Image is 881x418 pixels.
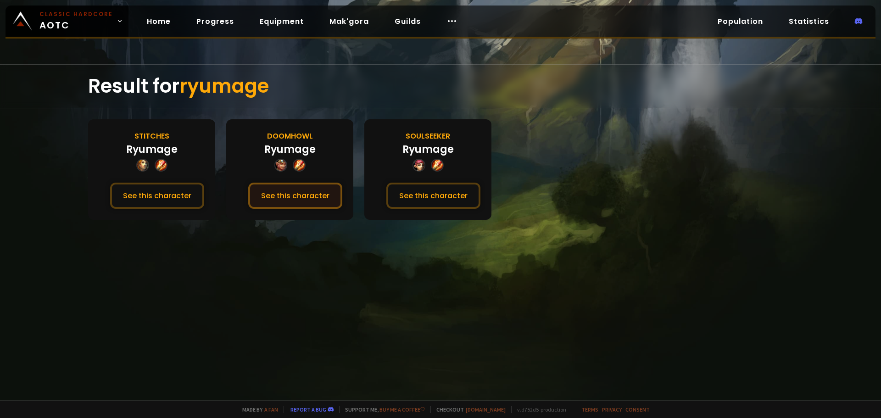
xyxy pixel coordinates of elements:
[581,406,598,413] a: Terms
[39,10,113,32] span: AOTC
[322,12,376,31] a: Mak'gora
[88,65,793,108] div: Result for
[386,183,480,209] button: See this character
[267,130,313,142] div: Doomhowl
[402,142,454,157] div: Ryumage
[339,406,425,413] span: Support me,
[466,406,506,413] a: [DOMAIN_NAME]
[237,406,278,413] span: Made by
[406,130,450,142] div: Soulseeker
[248,183,342,209] button: See this character
[602,406,622,413] a: Privacy
[179,72,269,100] span: ryumage
[511,406,566,413] span: v. d752d5 - production
[290,406,326,413] a: Report a bug
[781,12,836,31] a: Statistics
[110,183,204,209] button: See this character
[379,406,425,413] a: Buy me a coffee
[189,12,241,31] a: Progress
[264,142,316,157] div: Ryumage
[625,406,650,413] a: Consent
[39,10,113,18] small: Classic Hardcore
[387,12,428,31] a: Guilds
[252,12,311,31] a: Equipment
[134,130,169,142] div: Stitches
[710,12,770,31] a: Population
[139,12,178,31] a: Home
[264,406,278,413] a: a fan
[6,6,128,37] a: Classic HardcoreAOTC
[126,142,178,157] div: Ryumage
[430,406,506,413] span: Checkout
